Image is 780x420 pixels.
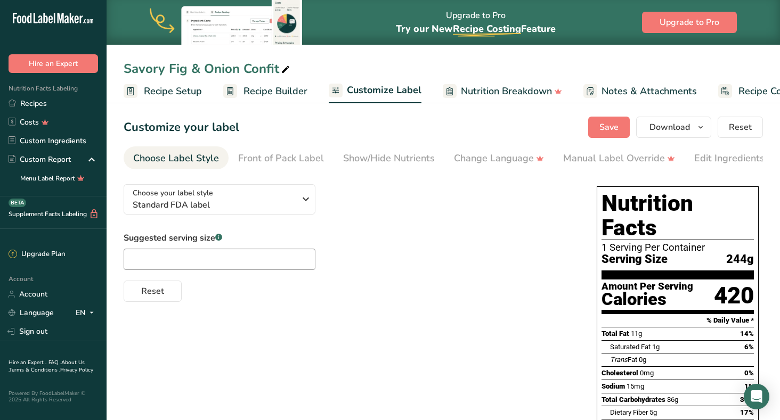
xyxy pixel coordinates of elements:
[9,154,71,165] div: Custom Report
[124,184,315,215] button: Choose your label style Standard FDA label
[583,79,697,103] a: Notes & Attachments
[396,22,556,35] span: Try our New Feature
[602,396,665,403] span: Total Carbohydrates
[718,117,763,138] button: Reset
[740,396,754,403] span: 31%
[744,369,754,377] span: 0%
[599,121,619,134] span: Save
[602,314,754,327] section: % Daily Value *
[243,84,307,98] span: Recipe Builder
[124,59,292,78] div: Savory Fig & Onion Confit
[649,408,657,416] span: 5g
[124,232,315,244] label: Suggested serving size
[141,285,164,298] span: Reset
[9,54,98,73] button: Hire an Expert
[744,382,754,390] span: 1%
[660,16,719,29] span: Upgrade to Pro
[443,79,562,103] a: Nutrition Breakdown
[602,292,693,307] div: Calories
[76,307,98,319] div: EN
[396,1,556,45] div: Upgrade to Pro
[454,151,544,166] div: Change Language
[9,366,60,374] a: Terms & Conditions .
[343,151,435,166] div: Show/Hide Nutrients
[588,117,630,138] button: Save
[124,119,239,136] h1: Customize your label
[631,330,642,337] span: 11g
[714,282,754,310] div: 420
[602,253,668,266] span: Serving Size
[223,79,307,103] a: Recipe Builder
[9,303,54,322] a: Language
[238,151,324,166] div: Front of Pack Label
[133,199,295,211] span: Standard FDA label
[602,382,625,390] span: Sodium
[649,121,690,134] span: Download
[610,356,637,364] span: Fat
[636,117,711,138] button: Download
[667,396,678,403] span: 86g
[744,384,769,409] div: Open Intercom Messenger
[602,191,754,240] h1: Nutrition Facts
[453,22,521,35] span: Recipe Costing
[602,282,693,292] div: Amount Per Serving
[563,151,675,166] div: Manual Label Override
[729,121,752,134] span: Reset
[610,356,628,364] i: Trans
[726,253,754,266] span: 244g
[124,79,202,103] a: Recipe Setup
[627,382,644,390] span: 15mg
[124,281,182,302] button: Reset
[461,84,552,98] span: Nutrition Breakdown
[602,84,697,98] span: Notes & Attachments
[740,408,754,416] span: 17%
[610,408,648,416] span: Dietary Fiber
[48,359,61,366] a: FAQ .
[9,359,46,366] a: Hire an Expert .
[9,199,26,207] div: BETA
[610,343,651,351] span: Saturated Fat
[642,12,737,33] button: Upgrade to Pro
[347,83,421,97] span: Customize Label
[602,330,629,337] span: Total Fat
[133,187,213,199] span: Choose your label style
[740,330,754,337] span: 14%
[744,343,754,351] span: 6%
[60,366,93,374] a: Privacy Policy
[640,369,654,377] span: 0mg
[133,151,219,166] div: Choose Label Style
[652,343,660,351] span: 1g
[329,78,421,104] a: Customize Label
[639,356,646,364] span: 0g
[9,359,85,374] a: About Us .
[602,369,638,377] span: Cholesterol
[9,390,98,403] div: Powered By FoodLabelMaker © 2025 All Rights Reserved
[144,84,202,98] span: Recipe Setup
[9,249,65,260] div: Upgrade Plan
[602,242,754,253] div: 1 Serving Per Container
